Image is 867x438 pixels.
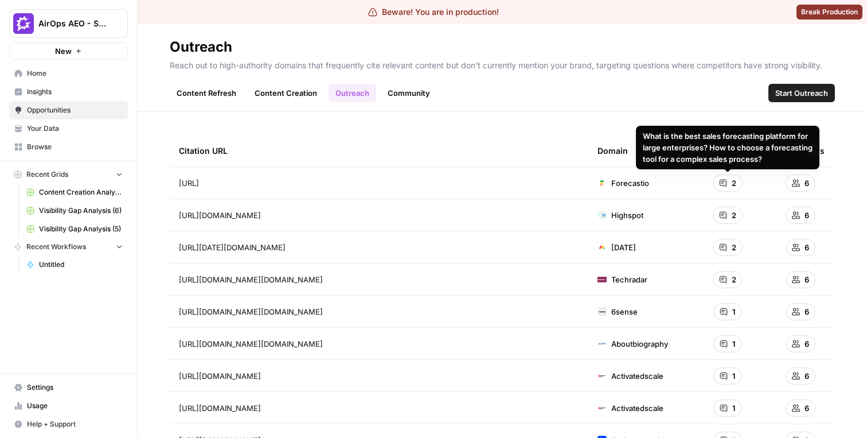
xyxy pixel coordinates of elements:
img: domains-1870.jpg [597,179,607,188]
span: 1 [732,338,736,350]
span: New [55,45,72,57]
a: Opportunities [9,101,128,119]
div: Beware! You are in production! [368,6,499,18]
button: Recent Grids [9,166,128,183]
span: [URL][DOMAIN_NAME] [179,210,261,221]
span: 6 [804,242,809,253]
button: Break Production [796,5,862,20]
span: Usage [27,401,123,411]
img: domains-8454742.jpg [597,339,607,348]
span: [URL][DOMAIN_NAME][DOMAIN_NAME] [179,306,323,317]
a: Home [9,64,128,83]
img: domains-23295.jpg [597,307,607,316]
span: 6 [804,402,809,414]
img: domains-425982.jpg [597,371,607,381]
span: Visibility Gap Analysis (6) [39,206,123,216]
span: Insights [27,87,123,97]
span: Recent Grids [26,169,68,180]
span: Untitled [39,259,123,270]
a: Content Refresh [170,84,243,102]
img: domains-290.jpg [597,243,607,252]
img: AirOps AEO - Single Brand (Gong) Logo [13,13,34,34]
div: Outreach [170,38,232,56]
img: domains-747.jpg [597,275,607,284]
div: What is the best sales forecasting platform for large enterprises? How to choose a forecasting to... [643,130,813,165]
span: [URL][DOMAIN_NAME] [179,370,261,382]
button: Help + Support [9,415,128,433]
a: Content Creation [248,84,324,102]
a: Outreach [329,84,376,102]
span: Visibility Gap Analysis (5) [39,224,123,234]
span: [URL] [179,177,199,189]
span: [DATE] [611,242,636,253]
button: Recent Workflows [9,238,128,255]
a: Untitled [21,255,128,274]
span: 6 [804,306,809,317]
span: Forecastio [611,177,649,189]
div: Citation URL [179,135,579,166]
span: Help + Support [27,419,123,429]
a: Usage [9,397,128,415]
span: 6sense [611,306,638,317]
span: 6 [804,338,809,350]
span: Home [27,68,123,79]
span: Techradar [611,274,647,285]
img: domains-493.jpg [597,211,607,220]
span: AirOps AEO - Single Brand (Gong) [38,18,108,29]
span: Aboutbiography [611,338,668,350]
span: Opportunities [27,105,123,115]
span: Activatedscale [611,370,663,382]
span: 1 [732,370,736,382]
span: Content Creation Analysis (2) [39,187,123,197]
span: 6 [804,274,809,285]
span: Activatedscale [611,402,663,414]
span: Highspot [611,210,643,221]
a: Content Creation Analysis (2) [21,183,128,201]
span: 1 [732,306,736,317]
span: [URL][DOMAIN_NAME] [179,402,261,414]
span: 2 [732,177,736,189]
a: Community [381,84,437,102]
span: 6 [804,210,809,221]
a: Browse [9,138,128,156]
span: 2 [732,274,736,285]
span: Browse [27,142,123,152]
div: Domain [597,135,628,166]
span: Your Data [27,123,123,134]
span: [URL][DOMAIN_NAME][DOMAIN_NAME] [179,338,323,350]
a: Visibility Gap Analysis (6) [21,201,128,220]
span: Start Outreach [775,87,828,99]
a: Insights [9,83,128,101]
span: [URL][DATE][DOMAIN_NAME] [179,242,286,253]
button: Start Outreach [768,84,835,102]
span: 6 [804,370,809,382]
a: Settings [9,378,128,397]
a: Your Data [9,119,128,138]
span: [URL][DOMAIN_NAME][DOMAIN_NAME] [179,274,323,285]
span: 2 [732,210,736,221]
span: 6 [804,177,809,189]
span: 1 [732,402,736,414]
span: Recent Workflows [26,242,86,252]
span: 2 [732,242,736,253]
a: Visibility Gap Analysis (5) [21,220,128,238]
img: domains-425982.jpg [597,404,607,413]
p: Reach out to high-authority domains that frequently cite relevant content but don't currently men... [170,56,835,71]
button: New [9,42,128,60]
button: Workspace: AirOps AEO - Single Brand (Gong) [9,9,128,38]
span: Break Production [801,7,858,17]
span: Settings [27,382,123,393]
